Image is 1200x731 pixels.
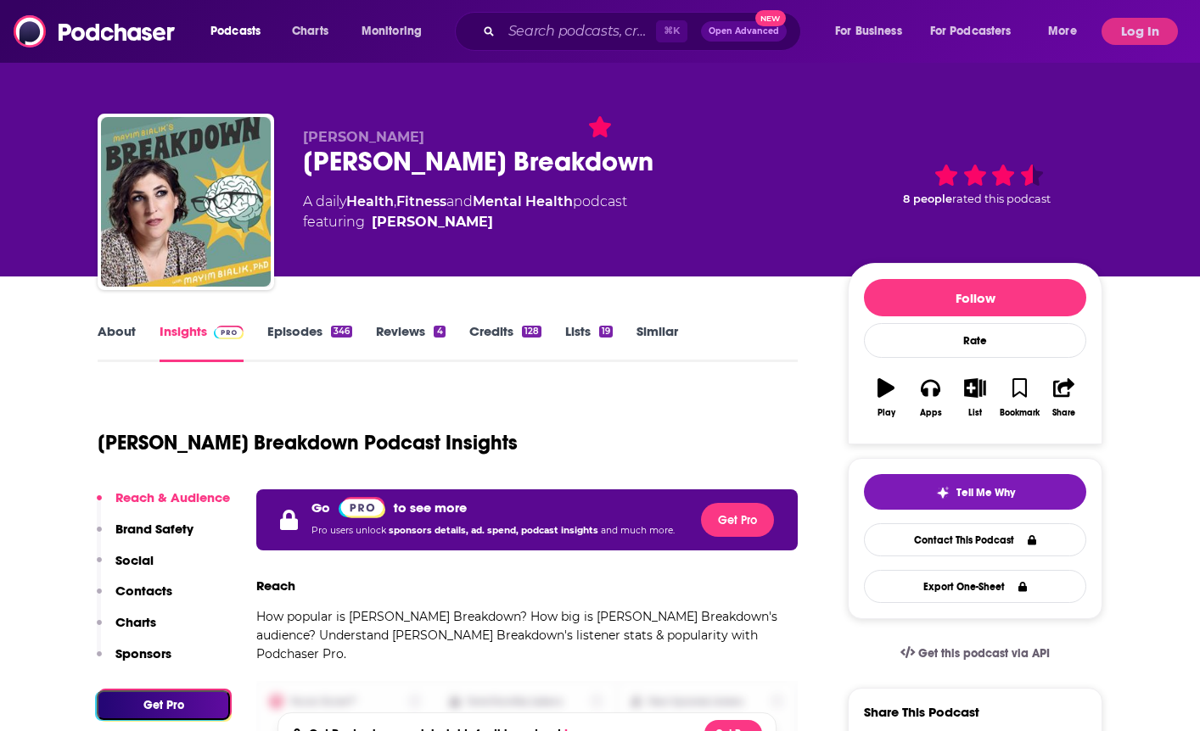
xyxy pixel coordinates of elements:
[908,367,952,428] button: Apps
[997,367,1041,428] button: Bookmark
[267,323,352,362] a: Episodes346
[101,117,271,287] img: Mayim Bialik's Breakdown
[864,279,1086,316] button: Follow
[115,583,172,599] p: Contacts
[331,326,352,338] div: 346
[115,552,154,568] p: Social
[956,486,1015,499] span: Tell Me Why
[936,486,950,499] img: tell me why sparkle
[98,323,136,362] a: About
[1000,408,1040,418] div: Bookmark
[281,18,339,45] a: Charts
[823,18,923,45] button: open menu
[522,326,541,338] div: 128
[968,408,982,418] div: List
[292,20,328,43] span: Charts
[311,499,330,516] p: Go
[97,614,156,645] button: Charts
[952,193,1051,205] span: rated this podcast
[864,474,1086,510] button: tell me why sparkleTell Me Why
[565,323,613,362] a: Lists19
[864,570,1086,603] button: Export One-Sheet
[98,430,518,455] h1: [PERSON_NAME] Breakdown Podcast Insights
[848,129,1102,234] div: 8 peoplerated this podcast
[446,193,473,209] span: and
[115,489,230,505] p: Reach & Audience
[394,193,396,209] span: ,
[97,521,193,552] button: Brand Safety
[930,20,1012,43] span: For Podcasters
[701,21,787,42] button: Open AdvancedNew
[903,193,952,205] span: 8 people
[878,408,895,418] div: Play
[97,690,230,720] button: Get Pro
[210,20,261,43] span: Podcasts
[1102,18,1178,45] button: Log In
[160,323,244,362] a: InsightsPodchaser Pro
[339,497,385,518] img: Podchaser Pro
[473,193,573,209] a: Mental Health
[339,496,385,518] a: Pro website
[864,523,1086,556] a: Contact This Podcast
[701,503,774,537] button: Get Pro
[97,552,154,583] button: Social
[887,633,1063,674] a: Get this podcast via API
[502,18,656,45] input: Search podcasts, credits, & more...
[864,323,1086,358] div: Rate
[864,704,979,720] h3: Share This Podcast
[953,367,997,428] button: List
[214,326,244,339] img: Podchaser Pro
[303,192,627,232] div: A daily podcast
[14,15,177,47] img: Podchaser - Follow, Share and Rate Podcasts
[709,27,779,36] span: Open Advanced
[1036,18,1098,45] button: open menu
[346,193,394,209] a: Health
[469,323,541,362] a: Credits128
[362,20,422,43] span: Monitoring
[350,18,444,45] button: open menu
[256,607,798,663] p: How popular is [PERSON_NAME] Breakdown? How big is [PERSON_NAME] Breakdown's audience? Understand...
[471,12,817,51] div: Search podcasts, credits, & more...
[115,521,193,537] p: Brand Safety
[97,645,171,677] button: Sponsors
[97,489,230,521] button: Reach & Audience
[396,193,446,209] a: Fitness
[1052,408,1075,418] div: Share
[376,323,445,362] a: Reviews4
[864,367,908,428] button: Play
[755,10,786,26] span: New
[434,326,445,338] div: 4
[1048,20,1077,43] span: More
[372,212,493,232] a: [PERSON_NAME]
[311,518,675,544] p: Pro users unlock and much more.
[394,499,467,516] p: to see more
[303,212,627,232] span: featuring
[656,20,687,42] span: ⌘ K
[599,326,613,338] div: 19
[97,583,172,614] button: Contacts
[636,323,678,362] a: Similar
[919,18,1036,45] button: open menu
[920,408,942,418] div: Apps
[115,645,171,661] p: Sponsors
[256,578,295,594] h3: Reach
[115,614,156,630] p: Charts
[835,20,902,43] span: For Business
[199,18,283,45] button: open menu
[918,646,1050,661] span: Get this podcast via API
[1042,367,1086,428] button: Share
[389,525,601,536] span: sponsors details, ad. spend, podcast insights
